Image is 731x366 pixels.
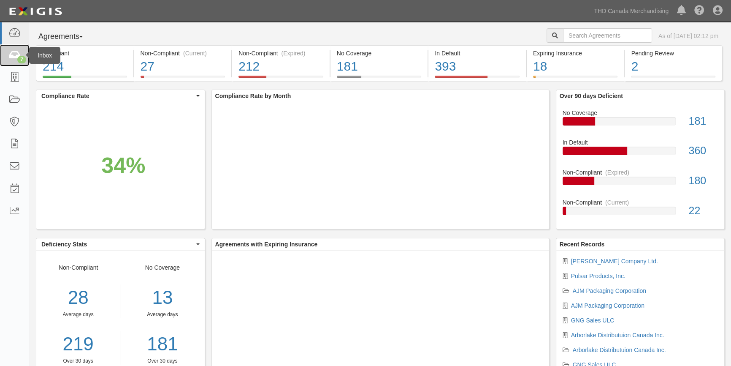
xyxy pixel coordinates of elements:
div: Non-Compliant [36,263,120,365]
div: 28 [36,284,120,311]
a: Non-Compliant(Current)22 [563,198,718,222]
div: Inbox [29,47,60,64]
a: Arborlake Distributuion Canada Inc. [573,347,666,353]
a: In Default360 [563,138,718,168]
a: [PERSON_NAME] Company Ltd. [571,258,658,265]
div: 18 [533,57,618,76]
a: AJM Packaging Corporation [571,302,644,309]
b: Compliance Rate by Month [215,93,291,99]
a: AJM Packaging Corporation [573,287,646,294]
a: GNG Sales ULC [571,317,615,324]
div: Over 30 days [36,358,120,365]
div: 27 [141,57,225,76]
div: 22 [682,203,724,219]
a: Compliant214 [36,76,133,82]
div: Average days [36,311,120,318]
div: No Coverage [556,109,725,117]
div: 212 [238,57,323,76]
div: Average days [127,311,198,318]
div: (Current) [183,49,207,57]
div: Non-Compliant [556,198,725,207]
div: 34% [101,150,145,181]
div: 181 [337,57,422,76]
a: THD Canada Merchandising [590,3,673,19]
input: Search Agreements [563,28,652,43]
div: Non-Compliant (Current) [141,49,225,57]
a: Expiring Insurance18 [527,76,624,82]
div: (Current) [605,198,629,207]
a: Non-Compliant(Expired)180 [563,168,718,198]
div: 7 [17,56,26,63]
div: As of [DATE] 02:12 pm [658,32,718,40]
img: logo-5460c22ac91f19d4615b14bd174203de0afe785f0fc80cf4dbbc73dc1793850b.png [6,4,65,19]
b: Over 90 days Deficient [560,93,623,99]
a: No Coverage181 [330,76,428,82]
a: Non-Compliant(Current)27 [134,76,232,82]
span: Compliance Rate [41,92,194,100]
div: Non-Compliant [556,168,725,177]
button: Agreements [36,28,99,45]
div: No Coverage [337,49,422,57]
div: 13 [127,284,198,311]
div: 181 [682,114,724,129]
div: 393 [435,57,520,76]
a: Arborlake Distributuion Canada Inc. [571,332,664,339]
button: Deficiency Stats [36,238,205,250]
div: 214 [43,57,127,76]
div: (Expired) [282,49,306,57]
button: Compliance Rate [36,90,205,102]
a: Pending Review2 [625,76,722,82]
div: Expiring Insurance [533,49,618,57]
a: In Default393 [428,76,526,82]
a: Non-Compliant(Expired)212 [232,76,330,82]
div: Non-Compliant (Expired) [238,49,323,57]
div: Over 30 days [127,358,198,365]
a: Pulsar Products, Inc. [571,273,625,279]
a: No Coverage181 [563,109,718,139]
div: Compliant [43,49,127,57]
b: Recent Records [560,241,605,248]
div: 2 [631,57,715,76]
div: (Expired) [605,168,629,177]
a: 219 [36,331,120,358]
div: Pending Review [631,49,715,57]
span: Deficiency Stats [41,240,194,249]
div: No Coverage [120,263,204,365]
div: In Default [556,138,725,147]
b: Agreements with Expiring Insurance [215,241,318,248]
a: 181 [127,331,198,358]
i: Help Center - Complianz [694,6,704,16]
div: In Default [435,49,520,57]
div: 180 [682,173,724,188]
div: 360 [682,143,724,158]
